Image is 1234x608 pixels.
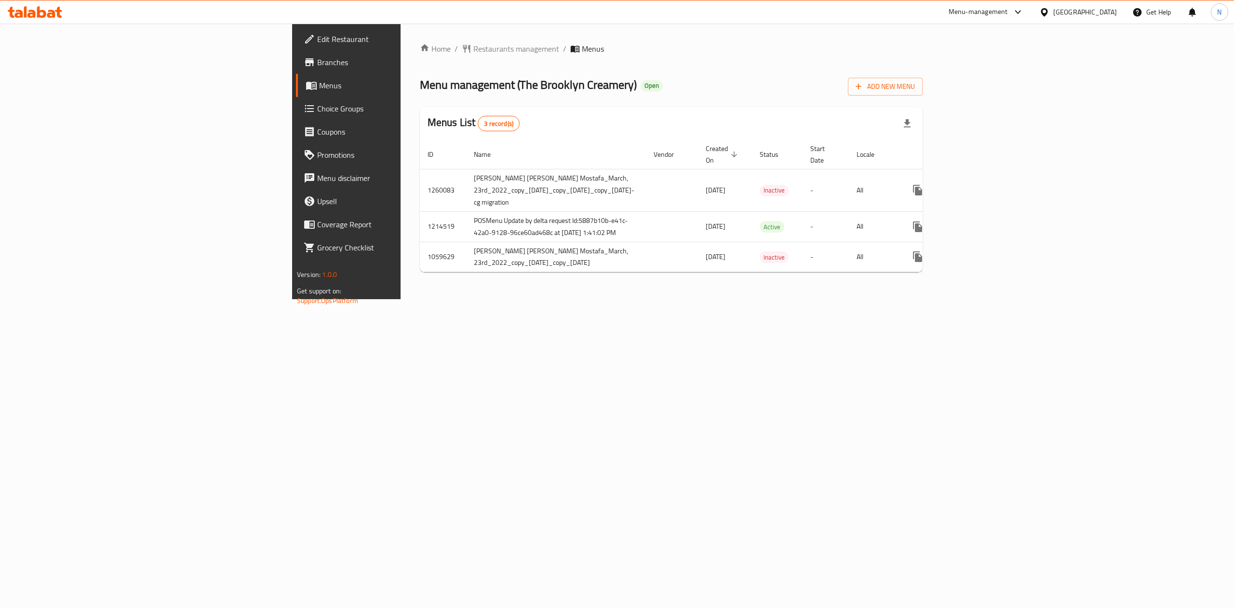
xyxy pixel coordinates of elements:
span: Coupons [317,126,491,138]
span: Menus [319,80,491,91]
a: Choice Groups [296,97,498,120]
a: Upsell [296,190,498,213]
span: Choice Groups [317,103,491,114]
td: All [849,211,899,242]
span: Branches [317,56,491,68]
span: Inactive [760,185,789,196]
td: [PERSON_NAME] [PERSON_NAME] Mostafa_March, 23rd_2022_copy_[DATE]_copy_[DATE] [466,242,646,272]
div: Total records count [478,116,520,131]
td: All [849,242,899,272]
a: Grocery Checklist [296,236,498,259]
td: - [803,242,849,272]
td: - [803,211,849,242]
span: Menu disclaimer [317,172,491,184]
span: ID [428,149,446,160]
span: 1.0.0 [322,268,337,281]
span: Restaurants management [473,43,559,55]
span: Name [474,149,503,160]
a: Menus [296,74,498,97]
span: Add New Menu [856,81,915,93]
button: Add New Menu [848,78,923,96]
a: Restaurants management [462,43,559,55]
span: Menu management ( The Brooklyn Creamery ) [420,74,637,96]
div: Open [641,80,663,92]
span: [DATE] [706,184,725,196]
span: Start Date [810,143,837,166]
table: enhanced table [420,140,1006,273]
span: Grocery Checklist [317,242,491,253]
li: / [563,43,566,55]
span: Vendor [654,149,686,160]
button: more [906,215,929,238]
button: more [906,245,929,268]
span: Open [641,82,663,90]
td: [PERSON_NAME] [PERSON_NAME] Mostafa_March, 23rd_2022_copy_[DATE]_copy_[DATE]_copy_[DATE]-cg migra... [466,169,646,211]
span: Inactive [760,252,789,263]
span: Upsell [317,195,491,207]
span: Coverage Report [317,219,491,230]
th: Actions [899,140,1006,169]
div: Menu-management [949,6,1008,18]
span: Version: [297,268,321,281]
a: Coverage Report [296,213,498,236]
span: Locale [857,149,887,160]
span: N [1217,7,1221,17]
span: [DATE] [706,220,725,233]
span: Active [760,221,784,233]
nav: breadcrumb [420,43,923,55]
span: Created On [706,143,740,166]
a: Coupons [296,120,498,143]
span: Edit Restaurant [317,33,491,45]
span: 3 record(s) [478,119,519,128]
span: Menus [582,43,604,55]
a: Branches [296,51,498,74]
span: Status [760,149,791,160]
a: Menu disclaimer [296,166,498,190]
a: Edit Restaurant [296,28,498,51]
td: - [803,169,849,211]
div: [GEOGRAPHIC_DATA] [1053,7,1117,17]
span: Promotions [317,149,491,161]
a: Support.OpsPlatform [297,294,358,307]
span: Get support on: [297,285,341,297]
span: [DATE] [706,250,725,263]
button: more [906,179,929,202]
h2: Menus List [428,115,520,131]
a: Promotions [296,143,498,166]
div: Export file [896,112,919,135]
div: Inactive [760,251,789,263]
td: POSMenu Update by delta request Id:5887b10b-e41c-42a0-9128-96ce60ad468c at [DATE] 1:41:02 PM [466,211,646,242]
td: All [849,169,899,211]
